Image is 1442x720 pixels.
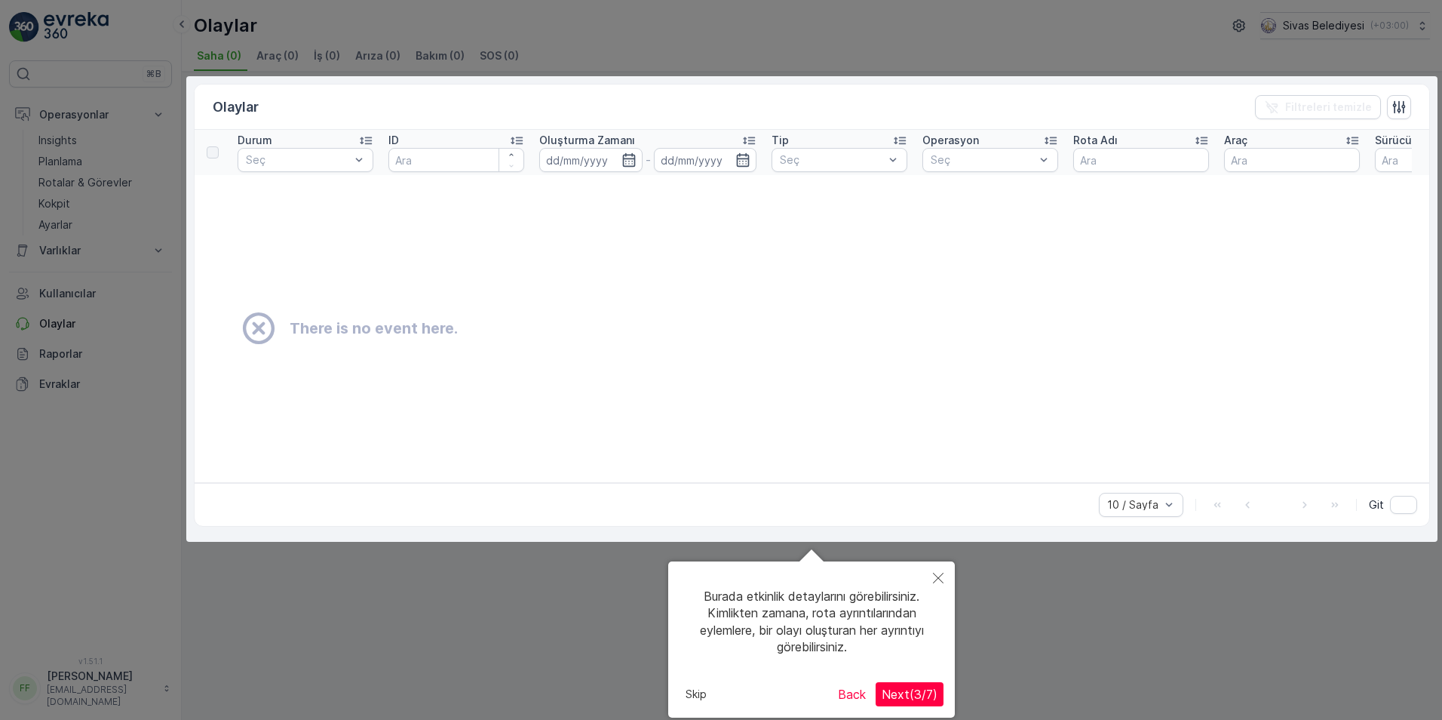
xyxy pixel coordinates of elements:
button: Close [922,562,955,596]
button: Next [876,682,943,706]
div: Burada etkinlik detaylarını görebilirsiniz. Kimlikten zamana, rota ayrıntılarından eylemlere, bir... [680,573,943,671]
button: Back [832,682,872,706]
button: Skip [680,683,713,706]
div: Burada etkinlik detaylarını görebilirsiniz. Kimlikten zamana, rota ayrıntılarından eylemlere, bir... [668,562,955,718]
span: Next ( 3 / 7 ) [882,687,937,702]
